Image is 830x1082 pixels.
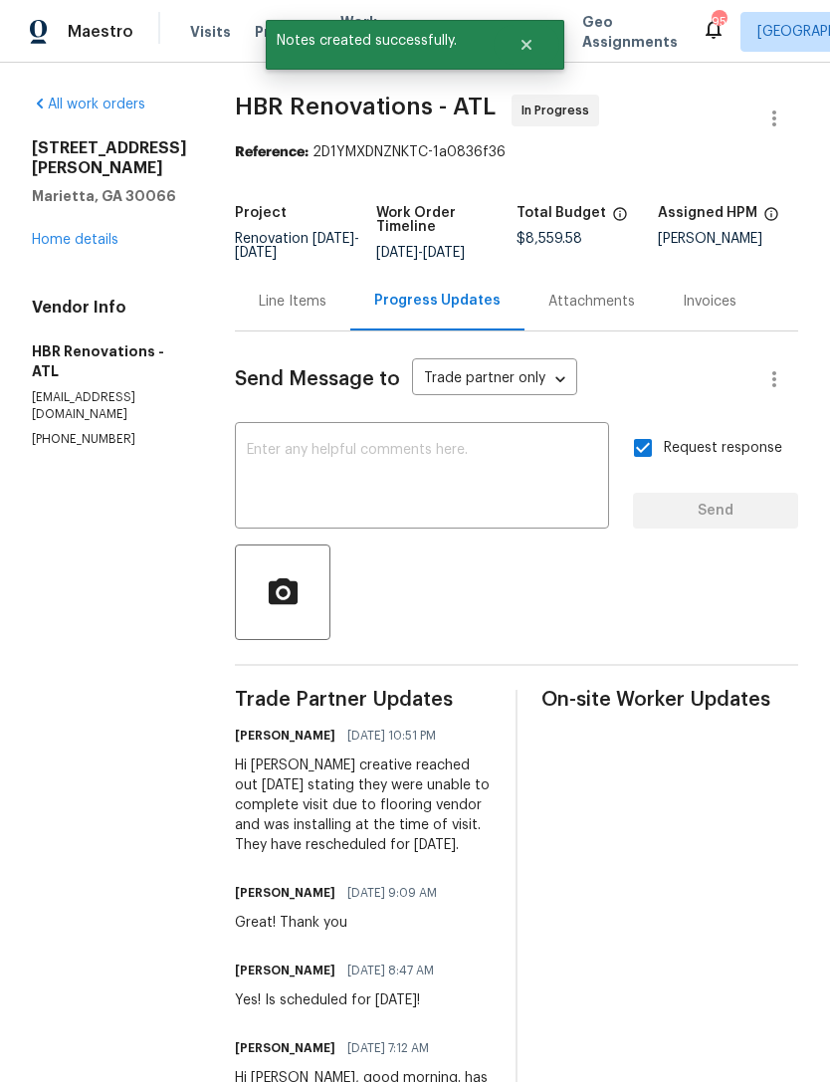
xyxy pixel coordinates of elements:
span: Renovation [235,232,359,260]
p: [EMAIL_ADDRESS][DOMAIN_NAME] [32,389,187,423]
b: Reference: [235,145,309,159]
h5: HBR Renovations - ATL [32,341,187,381]
div: 2D1YMXDNZNKTC-1a0836f36 [235,142,798,162]
h6: [PERSON_NAME] [235,726,335,746]
div: Invoices [683,292,736,312]
div: Progress Updates [374,291,501,311]
span: [DATE] [312,232,354,246]
div: Hi [PERSON_NAME] creative reached out [DATE] stating they were unable to complete visit due to fl... [235,756,492,855]
div: Trade partner only [412,363,577,396]
span: [DATE] [235,246,277,260]
div: Line Items [259,292,326,312]
span: Trade Partner Updates [235,690,492,710]
span: Projects [255,22,316,42]
span: Maestro [68,22,133,42]
button: Close [494,25,559,65]
div: [PERSON_NAME] [658,232,799,246]
span: Request response [664,438,782,459]
span: $8,559.58 [517,232,582,246]
h5: Total Budget [517,206,606,220]
span: In Progress [521,101,597,120]
div: Attachments [548,292,635,312]
span: Notes created successfully. [266,20,494,62]
span: On-site Worker Updates [541,690,798,710]
span: - [235,232,359,260]
span: The hpm assigned to this work order. [763,206,779,232]
span: Send Message to [235,369,400,389]
h6: [PERSON_NAME] [235,1038,335,1058]
span: [DATE] 8:47 AM [347,961,434,980]
span: [DATE] 9:09 AM [347,883,437,903]
h5: Assigned HPM [658,206,757,220]
div: Yes! Is scheduled for [DATE]! [235,990,446,1010]
h4: Vendor Info [32,298,187,318]
h5: Work Order Timeline [376,206,518,234]
span: [DATE] 10:51 PM [347,726,436,746]
h6: [PERSON_NAME] [235,961,335,980]
span: [DATE] 7:12 AM [347,1038,429,1058]
h5: Project [235,206,287,220]
span: Visits [190,22,231,42]
div: 95 [712,12,726,32]
span: The total cost of line items that have been proposed by Opendoor. This sum includes line items th... [612,206,628,232]
span: Work Orders [340,12,391,52]
span: - [376,246,465,260]
span: HBR Renovations - ATL [235,95,496,118]
div: Great! Thank you [235,913,449,933]
a: All work orders [32,98,145,111]
span: [DATE] [376,246,418,260]
h2: [STREET_ADDRESS][PERSON_NAME] [32,138,187,178]
a: Home details [32,233,118,247]
p: [PHONE_NUMBER] [32,431,187,448]
span: Geo Assignments [582,12,678,52]
span: [DATE] [423,246,465,260]
h6: [PERSON_NAME] [235,883,335,903]
h5: Marietta, GA 30066 [32,186,187,206]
